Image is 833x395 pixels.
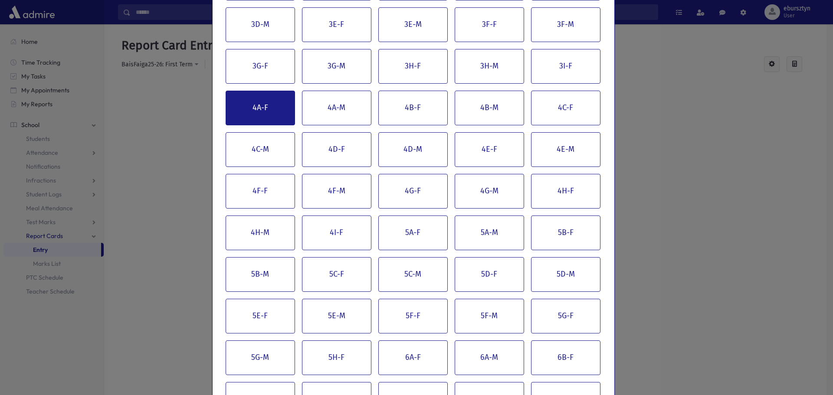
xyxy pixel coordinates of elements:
[378,257,448,292] button: 5C-M
[531,340,600,375] button: 6B-F
[226,174,295,209] button: 4F-F
[531,49,600,84] button: 3I-F
[226,299,295,333] button: 5E-F
[378,49,448,84] button: 3H-F
[302,7,371,42] button: 3E-F
[302,132,371,167] button: 4D-F
[226,257,295,292] button: 5B-M
[378,174,448,209] button: 4G-F
[531,215,600,250] button: 5B-F
[378,91,448,125] button: 4B-F
[302,91,371,125] button: 4A-M
[302,49,371,84] button: 3G-M
[378,132,448,167] button: 4D-M
[455,49,524,84] button: 3H-M
[378,215,448,250] button: 5A-F
[455,7,524,42] button: 3F-F
[531,7,600,42] button: 3F-M
[302,215,371,250] button: 4I-F
[226,7,295,42] button: 3D-M
[531,132,600,167] button: 4E-M
[302,299,371,333] button: 5E-M
[378,340,448,375] button: 6A-F
[455,215,524,250] button: 5A-M
[302,174,371,209] button: 4F-M
[455,257,524,292] button: 5D-F
[226,215,295,250] button: 4H-M
[226,49,295,84] button: 3G-F
[455,174,524,209] button: 4G-M
[378,299,448,333] button: 5F-F
[531,91,600,125] button: 4C-F
[302,257,371,292] button: 5C-F
[378,7,448,42] button: 3E-M
[455,340,524,375] button: 6A-M
[455,299,524,333] button: 5F-M
[226,91,295,125] button: 4A-F
[302,340,371,375] button: 5H-F
[531,257,600,292] button: 5D-M
[455,132,524,167] button: 4E-F
[226,340,295,375] button: 5G-M
[531,174,600,209] button: 4H-F
[531,299,600,333] button: 5G-F
[455,91,524,125] button: 4B-M
[226,132,295,167] button: 4C-M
